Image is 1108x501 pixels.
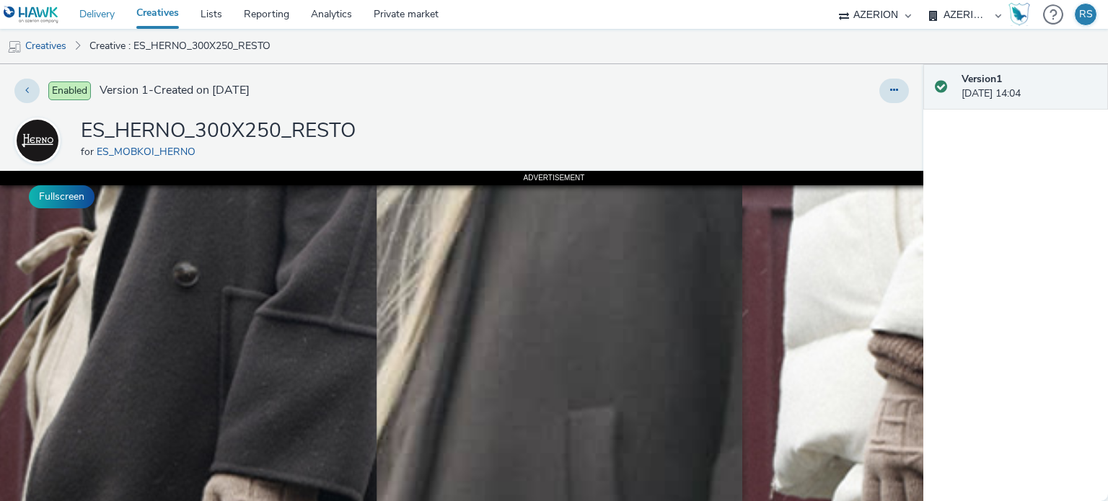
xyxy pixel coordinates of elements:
[17,120,58,161] img: ES_MOBKOI_HERNO
[81,145,97,159] span: for
[29,185,94,208] button: Fullscreen
[1079,4,1093,25] div: RS
[48,81,91,100] span: Enabled
[81,118,356,145] h1: ES_HERNO_300X250_RESTO
[97,145,201,159] a: ES_MOBKOI_HERNO
[14,133,66,147] a: ES_MOBKOI_HERNO
[962,72,1096,102] div: [DATE] 14:04
[962,72,1002,86] strong: Version 1
[82,29,278,63] a: Creative : ES_HERNO_300X250_RESTO
[100,82,250,99] span: Version 1 - Created on [DATE]
[7,40,22,54] img: mobile
[4,6,59,24] img: undefined Logo
[1008,3,1030,26] img: Hawk Academy
[1008,3,1036,26] a: Hawk Academy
